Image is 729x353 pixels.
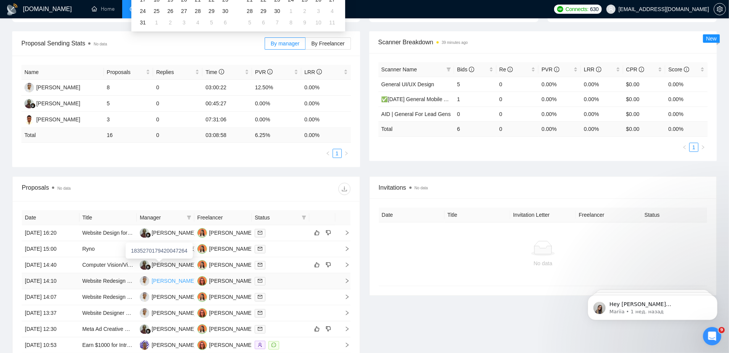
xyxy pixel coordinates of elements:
[714,3,726,15] button: setting
[245,18,254,27] div: 5
[152,18,161,27] div: 1
[508,67,513,72] span: info-circle
[682,145,687,150] span: left
[209,293,253,301] div: [PERSON_NAME]
[207,6,216,16] div: 29
[317,69,322,74] span: info-circle
[623,121,666,136] td: $ 0.00
[273,18,282,27] div: 7
[554,67,559,72] span: info-circle
[689,143,698,152] li: 1
[24,84,80,90] a: TA[PERSON_NAME]
[191,5,205,17] td: 2025-08-28
[338,262,350,268] span: right
[338,278,350,284] span: right
[286,18,296,27] div: 8
[152,325,196,333] div: [PERSON_NAME]
[496,77,539,92] td: 0
[36,83,80,92] div: [PERSON_NAME]
[163,5,177,17] td: 2025-08-26
[314,18,323,27] div: 10
[205,17,218,28] td: 2025-09-05
[104,80,153,96] td: 8
[205,5,218,17] td: 2025-08-29
[24,99,34,108] img: K
[187,215,191,220] span: filter
[454,106,496,121] td: 0
[79,289,137,305] td: Website Redesign Needed for a Shift in Strategy.
[665,77,708,92] td: 0.00%
[140,261,196,268] a: K[PERSON_NAME]
[221,18,230,27] div: 6
[79,273,137,289] td: Website Redesign Needed for a Shift in Strategy.
[145,329,151,334] img: gigradar-bm.png
[209,245,253,253] div: [PERSON_NAME]
[581,77,623,92] td: 0.00%
[314,262,320,268] span: like
[22,273,79,289] td: [DATE] 14:10
[623,77,666,92] td: $0.00
[197,260,207,270] img: O
[338,310,350,316] span: right
[252,96,301,112] td: 0.00%
[140,276,149,286] img: TA
[385,259,702,268] div: No data
[177,17,191,28] td: 2025-09-03
[94,42,107,46] span: No data
[104,65,153,80] th: Proposals
[21,65,104,80] th: Name
[284,17,298,28] td: 2025-10-08
[300,212,308,223] span: filter
[140,229,196,235] a: K[PERSON_NAME]
[258,263,262,267] span: mail
[273,6,282,16] div: 30
[538,77,581,92] td: 0.00%
[584,66,601,73] span: LRR
[324,324,333,334] button: dislike
[381,66,417,73] span: Scanner Name
[381,96,471,102] a: ✅[DATE] General Mobile App Design
[538,106,581,121] td: 0.00%
[665,106,708,121] td: 0.00%
[286,6,296,16] div: 1
[202,128,252,143] td: 03:08:58
[202,96,252,112] td: 00:45:27
[79,257,137,273] td: Computer Vision/Video ML Expert & Partner – Beauty Salons SaaS
[197,340,207,350] img: A
[510,208,576,222] th: Invitation Letter
[185,212,193,223] span: filter
[270,5,284,17] td: 2025-09-30
[566,5,588,13] span: Connects:
[6,3,18,16] img: logo
[79,225,137,241] td: Website Design for Small Chemistry Startup
[209,229,253,237] div: [PERSON_NAME]
[445,208,510,222] th: Title
[300,6,309,16] div: 2
[24,116,80,122] a: AO[PERSON_NAME]
[701,145,705,150] span: right
[301,128,351,143] td: 0.00 %
[680,143,689,152] button: left
[312,260,322,269] button: like
[557,6,563,12] img: upwork-logo.png
[202,112,252,128] td: 07:31:06
[145,264,151,270] img: gigradar-bm.png
[22,289,79,305] td: [DATE] 14:07
[314,6,323,16] div: 3
[298,17,312,28] td: 2025-10-09
[197,309,253,316] a: A[PERSON_NAME]
[312,17,325,28] td: 2025-10-10
[714,6,726,12] span: setting
[197,245,253,251] a: O[PERSON_NAME]
[328,18,337,27] div: 11
[197,326,253,332] a: O[PERSON_NAME]
[33,22,132,29] p: Hey [PERSON_NAME][EMAIL_ADDRESS][DOMAIN_NAME], Do you want to learn how to integrate GigRadar wit...
[581,92,623,106] td: 0.00%
[202,80,252,96] td: 03:00:22
[690,143,698,152] a: 1
[538,92,581,106] td: 0.00%
[258,327,262,331] span: mail
[328,6,337,16] div: 4
[379,208,445,222] th: Date
[152,277,196,285] div: [PERSON_NAME]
